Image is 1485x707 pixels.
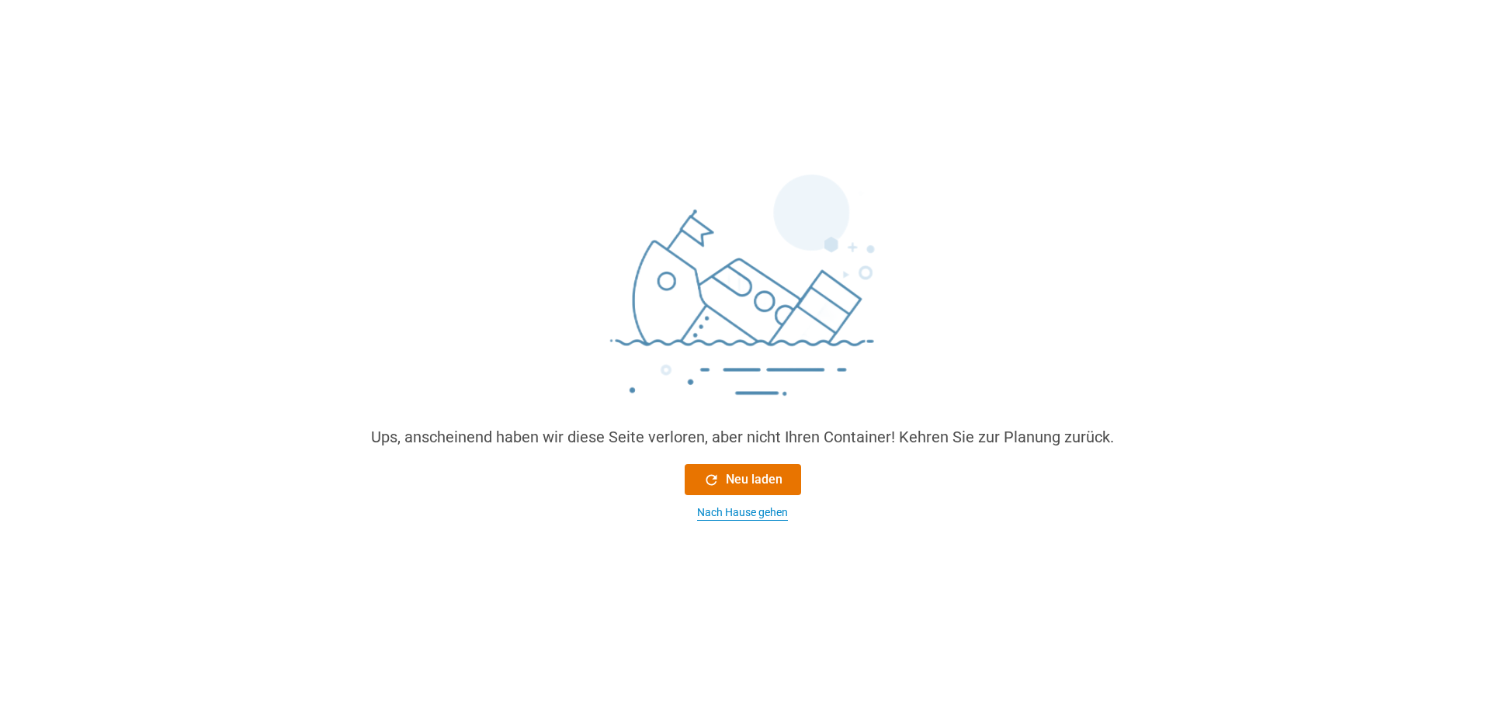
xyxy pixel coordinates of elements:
font: Neu laden [726,472,782,487]
button: Neu laden [685,464,801,495]
font: Nach Hause gehen [697,506,788,518]
img: sinking_ship.png [510,168,976,425]
font: Ups, anscheinend haben wir diese Seite verloren, aber nicht Ihren Container! Kehren Sie zur Planu... [371,428,1114,446]
button: Nach Hause gehen [685,504,801,521]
